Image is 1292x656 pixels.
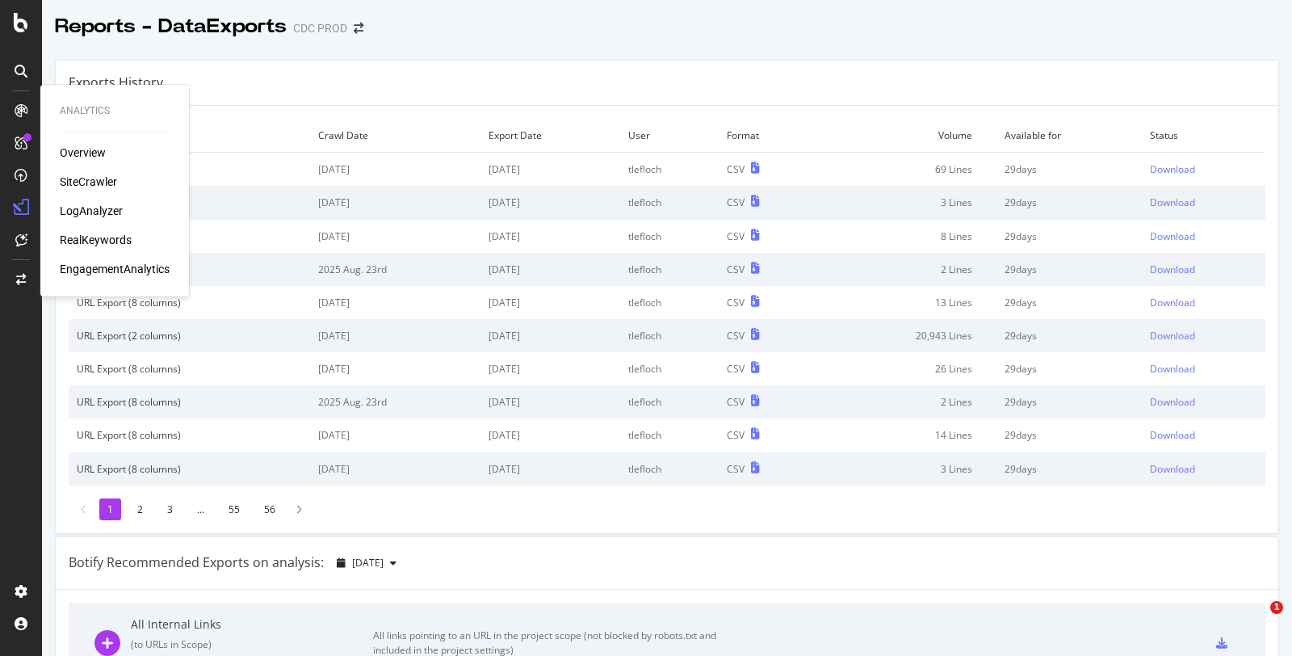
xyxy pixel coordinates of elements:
div: CSV [727,263,745,276]
td: [DATE] [480,186,620,219]
td: 29 days [996,186,1143,219]
td: [DATE] [310,452,480,486]
div: Download [1150,196,1195,209]
div: CSV [727,329,745,343]
td: Export Date [480,119,620,153]
td: [DATE] [310,286,480,319]
div: CSV [727,296,745,309]
a: Download [1150,263,1257,276]
div: Analytics [60,104,170,118]
td: 29 days [996,385,1143,418]
button: [DATE] [330,550,403,576]
td: tlefloch [620,385,719,418]
td: 29 days [996,253,1143,286]
div: URL Export (8 columns) [77,428,302,442]
div: arrow-right-arrow-left [354,23,363,34]
div: URL Export (8 columns) [77,196,302,209]
div: CSV [727,428,745,442]
div: Download [1150,162,1195,176]
div: Reports - DataExports [55,13,287,40]
td: 29 days [996,319,1143,352]
div: URL Export (8 columns) [77,229,302,243]
div: Download [1150,229,1195,243]
a: Overview [60,145,106,161]
td: tlefloch [620,452,719,486]
td: [DATE] [480,319,620,352]
td: tlefloch [620,352,719,385]
div: CSV [727,395,745,409]
a: Download [1150,329,1257,343]
div: URL Export (8 columns) [77,162,302,176]
td: 13 Lines [818,286,996,319]
li: 1 [99,498,121,520]
td: 14 Lines [818,418,996,452]
td: [DATE] [310,220,480,253]
td: 2025 Aug. 23rd [310,385,480,418]
td: User [620,119,719,153]
a: Download [1150,196,1257,209]
div: Download [1150,296,1195,309]
a: LogAnalyzer [60,203,123,219]
a: Download [1150,162,1257,176]
td: 3 Lines [818,186,996,219]
li: 55 [220,498,248,520]
a: Download [1150,462,1257,476]
td: 69 Lines [818,153,996,187]
span: 2025 Aug. 29th [352,556,384,570]
a: Download [1150,229,1257,243]
td: 29 days [996,153,1143,187]
td: 29 days [996,286,1143,319]
li: ... [189,498,212,520]
td: [DATE] [310,418,480,452]
td: 2025 Aug. 23rd [310,253,480,286]
a: Download [1150,428,1257,442]
td: 3 Lines [818,452,996,486]
a: RealKeywords [60,232,132,248]
div: URL Export (8 columns) [77,462,302,476]
td: [DATE] [310,319,480,352]
div: CSV [727,462,745,476]
div: ( to URLs in Scope ) [131,637,373,651]
td: tlefloch [620,186,719,219]
div: Download [1150,462,1195,476]
div: All Internal Links [131,616,373,633]
td: [DATE] [480,352,620,385]
td: [DATE] [480,418,620,452]
div: Download [1150,395,1195,409]
td: 29 days [996,418,1143,452]
a: Download [1150,395,1257,409]
td: [DATE] [480,253,620,286]
td: 2 Lines [818,385,996,418]
td: Format [719,119,817,153]
div: URL Export (8 columns) [77,296,302,309]
div: Download [1150,362,1195,376]
li: 56 [256,498,283,520]
td: tlefloch [620,153,719,187]
td: Status [1142,119,1265,153]
div: Download [1150,263,1195,276]
a: Download [1150,296,1257,309]
div: Botify Recommended Exports on analysis: [69,553,324,572]
td: 8 Lines [818,220,996,253]
td: [DATE] [480,153,620,187]
div: URL Export (8 columns) [77,395,302,409]
td: Available for [996,119,1143,153]
div: CSV [727,162,745,176]
td: 2 Lines [818,253,996,286]
div: CSV [727,229,745,243]
td: tlefloch [620,253,719,286]
div: Exports History [69,74,163,92]
a: Download [1150,362,1257,376]
td: tlefloch [620,220,719,253]
td: tlefloch [620,418,719,452]
td: 20,943 Lines [818,319,996,352]
div: Download [1150,329,1195,343]
a: EngagementAnalytics [60,261,170,277]
a: SiteCrawler [60,174,117,190]
td: tlefloch [620,319,719,352]
div: CSV [727,362,745,376]
div: CDC PROD [293,20,347,36]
